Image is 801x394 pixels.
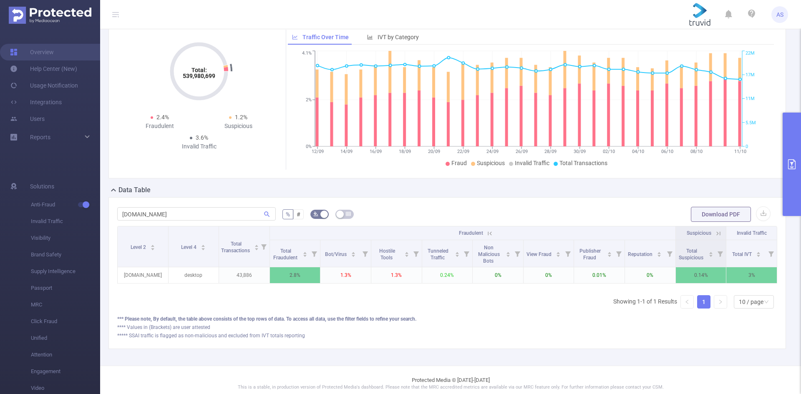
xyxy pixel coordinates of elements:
p: This is a stable, in production version of Protected Media's dashboard. Please note that the MRC ... [121,384,780,391]
i: icon: down [764,299,769,305]
i: icon: right [718,299,723,304]
tspan: 08/10 [690,149,702,154]
a: Overview [10,44,54,60]
i: icon: caret-up [254,243,259,246]
i: icon: caret-down [756,253,761,256]
i: icon: caret-up [404,251,409,253]
tspan: 4.1% [302,51,312,56]
i: Filter menu [359,240,371,267]
span: Total Suspicious [679,248,705,261]
i: icon: caret-down [351,253,356,256]
span: 1.2% [235,114,247,120]
tspan: 06/10 [661,149,673,154]
a: Help Center (New) [10,60,77,77]
span: Suspicious [477,160,505,166]
span: Solutions [30,178,54,195]
i: icon: caret-down [254,247,259,249]
i: icon: caret-down [150,247,155,249]
span: Invalid Traffic [515,160,549,166]
i: Filter menu [461,240,472,267]
tspan: 11/10 [734,149,746,154]
span: Total Fraudulent [273,248,299,261]
span: Supply Intelligence [31,263,100,280]
span: Anti-Fraud [31,196,100,213]
i: Filter menu [410,240,422,267]
i: icon: caret-up [607,251,612,253]
i: icon: caret-up [506,251,510,253]
span: Invalid Traffic [737,230,767,236]
span: Engagement [31,363,100,380]
tspan: 539,980,699 [183,73,215,79]
div: Sort [657,251,662,256]
div: Suspicious [199,122,277,130]
i: icon: caret-down [455,253,460,256]
div: Sort [708,251,713,256]
i: Filter menu [613,240,625,267]
tspan: 28/09 [544,149,557,154]
i: icon: caret-up [303,251,307,253]
div: *** Please note, By default, the table above consists of the top rows of data. To access all data... [117,315,777,323]
a: Usage Notification [10,77,78,94]
span: IVT by Category [378,34,419,40]
span: Suspicious [687,230,711,236]
span: Non Malicious Bots [478,245,500,264]
span: Total Transactions [221,241,251,253]
span: Total IVT [732,251,753,257]
div: Sort [254,243,259,248]
li: Showing 1-1 of 1 Results [613,295,677,309]
tspan: 11M [746,96,755,102]
i: icon: caret-up [657,251,662,253]
i: icon: line-chart [292,34,298,40]
i: Filter menu [664,240,675,267]
i: Filter menu [308,240,320,267]
p: desktop [169,267,219,283]
p: 1.3% [371,267,422,283]
li: Previous Page [680,295,694,309]
tspan: 02/10 [603,149,615,154]
tspan: 12/09 [311,149,323,154]
span: Fraudulent [459,230,483,236]
p: 1.3% [320,267,371,283]
span: Passport [31,280,100,296]
i: icon: caret-down [556,253,560,256]
input: Search... [117,207,276,221]
span: Level 4 [181,244,198,250]
span: Attention [31,346,100,363]
h2: Data Table [118,185,151,195]
div: Sort [302,251,307,256]
span: Reports [30,134,50,141]
p: 43,886 [219,267,270,283]
span: Bot/Virus [325,251,348,257]
i: icon: caret-down [709,253,713,256]
p: [DOMAIN_NAME] [118,267,168,283]
i: icon: caret-down [404,253,409,256]
i: icon: caret-up [201,243,206,246]
i: Filter menu [258,226,270,267]
i: Filter menu [765,240,777,267]
i: icon: caret-down [657,253,662,256]
div: Sort [556,251,561,256]
i: Filter menu [714,240,726,267]
span: MRC [31,296,100,313]
p: 0.14% [676,267,726,283]
i: icon: table [346,211,351,216]
div: Sort [756,251,761,256]
i: icon: caret-up [756,251,761,253]
a: Reports [30,129,50,146]
li: 1 [697,295,710,309]
tspan: 0% [306,144,312,149]
a: 1 [698,296,710,308]
span: Publisher Fraud [579,248,601,261]
div: Fraudulent [121,122,199,130]
div: Sort [506,251,511,256]
i: icon: caret-up [709,251,713,253]
div: 10 / page [739,296,763,308]
div: ***** SSAI traffic is flagged as non-malicious and excluded from IVT totals reporting [117,332,777,339]
i: icon: caret-up [150,243,155,246]
i: icon: bar-chart [367,34,373,40]
div: Sort [404,251,409,256]
tspan: 24/09 [486,149,498,154]
tspan: 22/09 [457,149,469,154]
i: icon: caret-down [506,253,510,256]
span: Invalid Traffic [31,213,100,230]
